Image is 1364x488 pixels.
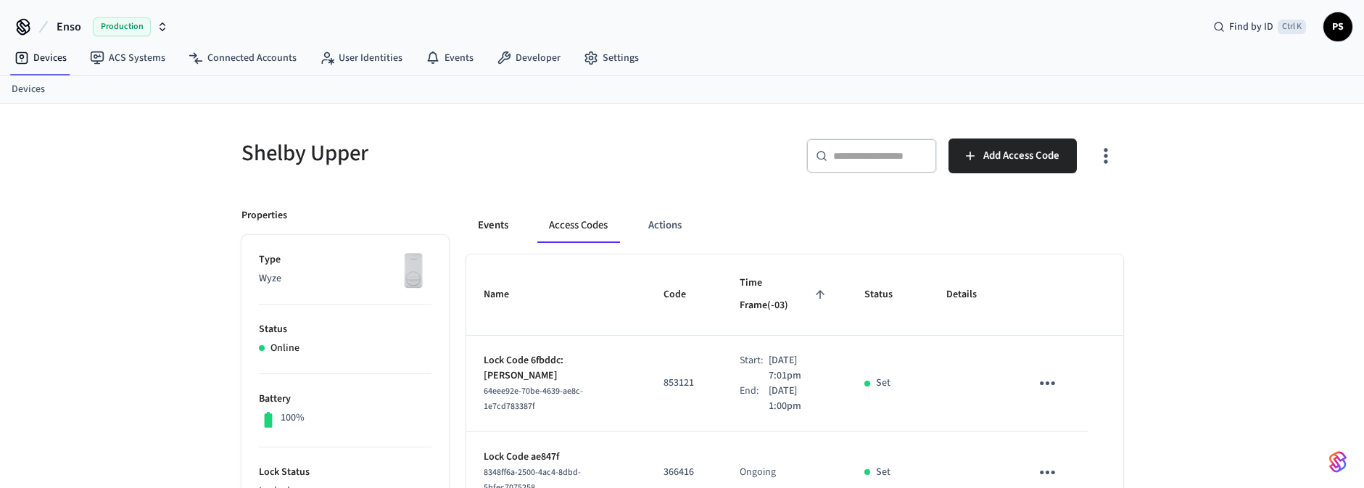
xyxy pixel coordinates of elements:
span: Status [864,284,912,306]
a: ACS Systems [78,45,177,71]
span: Enso [57,18,81,36]
a: User Identities [308,45,414,71]
p: 853121 [664,376,705,391]
a: Events [414,45,485,71]
div: Find by IDCtrl K [1202,14,1318,40]
p: Set [876,376,890,391]
button: Actions [637,208,693,243]
div: Start: [740,353,769,384]
button: Access Codes [537,208,619,243]
span: 64eee92e-70be-4639-ae8c-1e7cd783387f [484,385,583,413]
span: PS [1325,14,1351,40]
p: Set [876,465,890,480]
a: Developer [485,45,572,71]
button: PS [1323,12,1352,41]
img: SeamLogoGradient.69752ec5.svg [1329,450,1347,473]
a: Devices [3,45,78,71]
p: Battery [259,392,431,407]
p: Status [259,322,431,337]
p: Wyze [259,271,431,286]
span: Time Frame(-03) [740,272,830,318]
a: Settings [572,45,650,71]
a: Connected Accounts [177,45,308,71]
span: Code [664,284,705,306]
span: Find by ID [1229,20,1273,34]
span: Name [484,284,528,306]
span: Details [946,284,996,306]
p: Lock Status [259,465,431,480]
p: Online [270,341,299,356]
p: Lock Code ae847f [484,450,629,465]
p: [DATE] 1:00pm [769,384,830,414]
span: Ctrl K [1278,20,1306,34]
span: Production [93,17,151,36]
p: Type [259,252,431,268]
span: Add Access Code [983,146,1059,165]
button: Add Access Code [948,138,1077,173]
p: Lock Code 6fbddc: [PERSON_NAME] [484,353,629,384]
p: Properties [241,208,287,223]
div: ant example [466,208,1123,243]
p: 366416 [664,465,705,480]
h5: Shelby Upper [241,138,674,168]
a: Devices [12,82,45,97]
p: [DATE] 7:01pm [769,353,830,384]
p: 100% [281,410,305,426]
img: Wyze Lock [395,252,431,289]
button: Events [466,208,520,243]
div: End: [740,384,769,414]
